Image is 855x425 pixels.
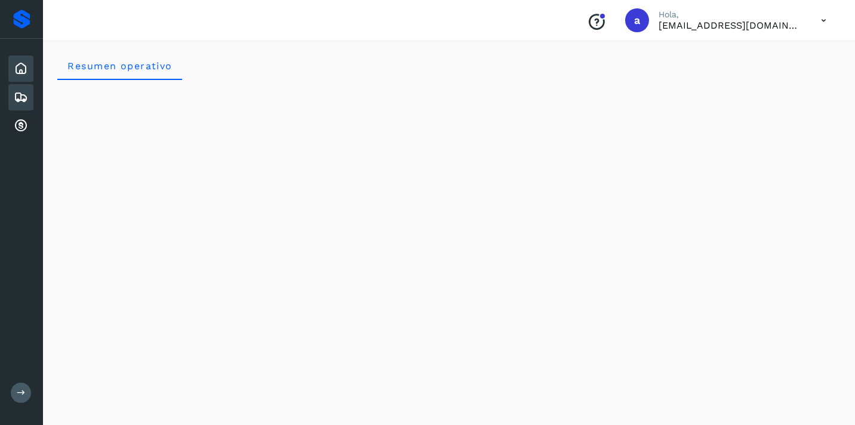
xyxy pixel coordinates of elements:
div: Embarques [8,84,33,110]
p: Hola, [659,10,802,20]
span: Resumen operativo [67,60,173,72]
p: andradehno3@gmail.com [659,20,802,31]
div: Inicio [8,56,33,82]
div: Cuentas por cobrar [8,113,33,139]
